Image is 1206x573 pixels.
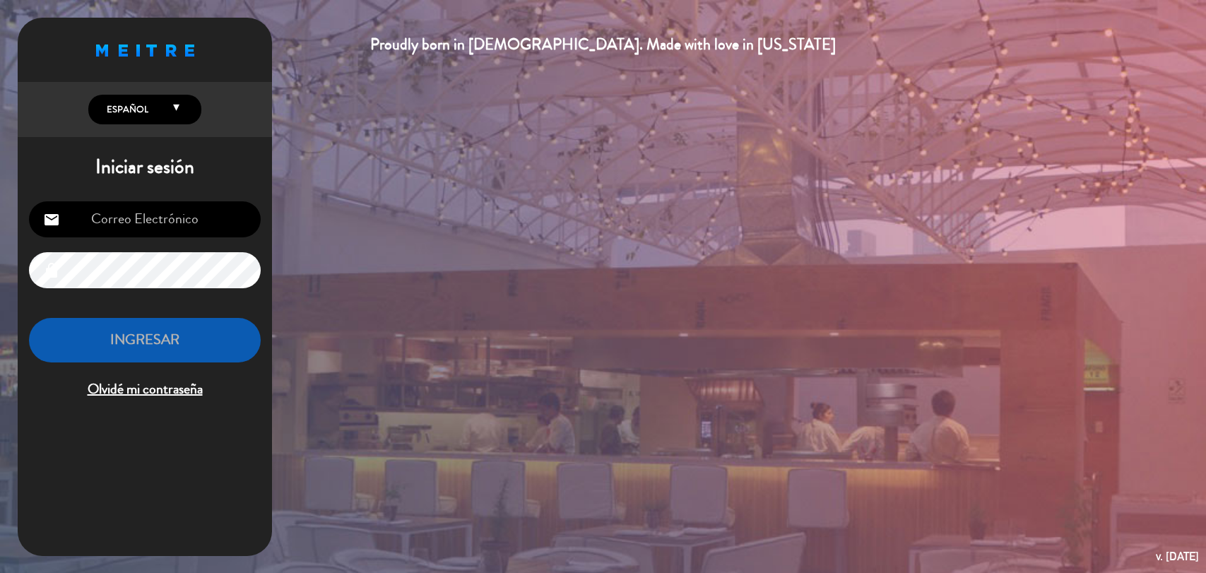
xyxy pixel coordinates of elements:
input: Correo Electrónico [29,201,261,237]
button: INGRESAR [29,318,261,362]
i: email [43,211,60,228]
h1: Iniciar sesión [18,155,272,179]
span: Olvidé mi contraseña [29,378,261,401]
div: v. [DATE] [1156,547,1199,566]
span: Español [103,102,148,117]
i: lock [43,262,60,279]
